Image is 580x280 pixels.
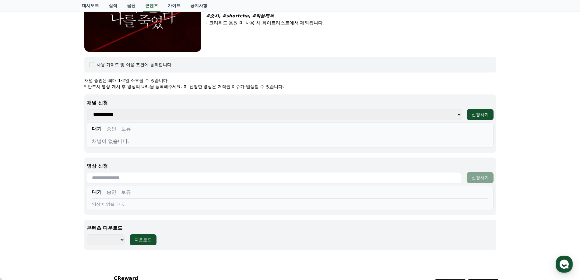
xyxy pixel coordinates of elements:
button: 대기 [92,125,102,133]
div: 신청하기 [472,175,489,181]
button: 다운로드 [130,234,156,245]
div: 사용 가이드 및 이용 조건에 동의합니다. [97,62,173,68]
button: 승인 [107,189,116,196]
div: 14분 전 [48,65,61,70]
b: 채널톡 [52,115,62,119]
div: 신청하기 [472,112,489,118]
span: 이용중 [52,115,72,119]
span: 대화 [56,203,63,207]
a: 대화 [40,193,79,208]
button: 대기 [92,189,102,196]
p: 영상 신청 [87,162,494,170]
button: 승인 [107,125,116,133]
a: 홈 [2,193,40,208]
div: Creward [25,65,45,70]
span: 설정 [94,202,101,207]
div: 다운로드 [135,237,152,243]
p: 콘텐츠 다운로드 [87,225,494,232]
p: 채널 승인은 최대 1-2일 소요될 수 있습니다. [84,77,496,83]
div: 수정했습니다 . 다시 신청할까요? [25,70,107,76]
a: 채널톡이용중 [46,115,72,120]
button: 보류 [121,189,131,196]
a: 설정 [79,193,117,208]
button: 보류 [121,125,131,133]
h1: CReward [7,46,43,55]
span: 메시지를 입력하세요. [13,88,56,94]
div: 채널이 없습니다. [92,138,488,145]
span: 홈 [19,202,23,207]
button: 신청하기 [467,109,494,120]
p: * 반드시 영상 게시 후 영상의 URL을 등록해주세요. 미 신청한 영상은 저작권 이슈가 발생할 수 있습니다. [84,83,496,90]
p: 채널 신청 [87,99,494,107]
p: - 크리워드 음원 미 사용 시 화이트리스트에서 제외됩니다. [206,19,496,27]
span: 몇 분 내 답변 받으실 수 있어요 [38,101,89,105]
a: Creward14분 전 수정했습니다 . 다시 신청할까요? [7,62,111,80]
button: 신청하기 [467,172,494,183]
span: 운영시간 보기 [80,49,105,55]
em: #숏챠, #shortcha, #작품제목 [206,13,274,19]
a: 메시지를 입력하세요. [9,83,110,98]
div: 영상이 없습니다. [92,201,488,207]
button: 운영시간 보기 [77,48,111,55]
